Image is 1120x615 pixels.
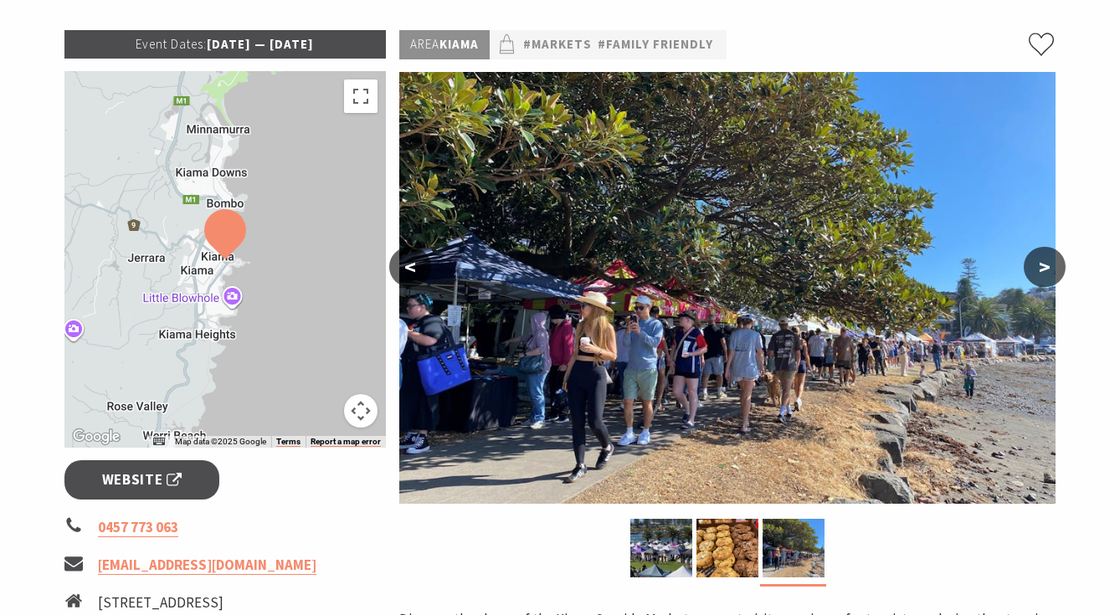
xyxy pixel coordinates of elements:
[276,437,301,447] a: Terms (opens in new tab)
[102,469,182,491] span: Website
[69,426,124,448] img: Google
[523,34,592,55] a: #Markets
[136,36,207,52] span: Event Dates:
[344,394,378,428] button: Map camera controls
[389,247,431,287] button: <
[153,436,165,448] button: Keyboard shortcuts
[696,519,758,577] img: Market ptoduce
[399,72,1056,504] img: market photo
[64,30,386,59] p: [DATE] — [DATE]
[763,519,825,577] img: market photo
[410,36,439,52] span: Area
[344,79,378,113] button: Toggle fullscreen view
[98,518,178,537] a: 0457 773 063
[311,437,381,447] a: Report a map error
[399,30,490,59] p: Kiama
[69,426,124,448] a: Click to see this area on Google Maps
[98,592,260,614] li: [STREET_ADDRESS]
[598,34,713,55] a: #Family Friendly
[98,556,316,575] a: [EMAIL_ADDRESS][DOMAIN_NAME]
[175,437,266,446] span: Map data ©2025 Google
[630,519,692,577] img: Kiama Seaside Market
[1024,247,1066,287] button: >
[64,460,219,500] a: Website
